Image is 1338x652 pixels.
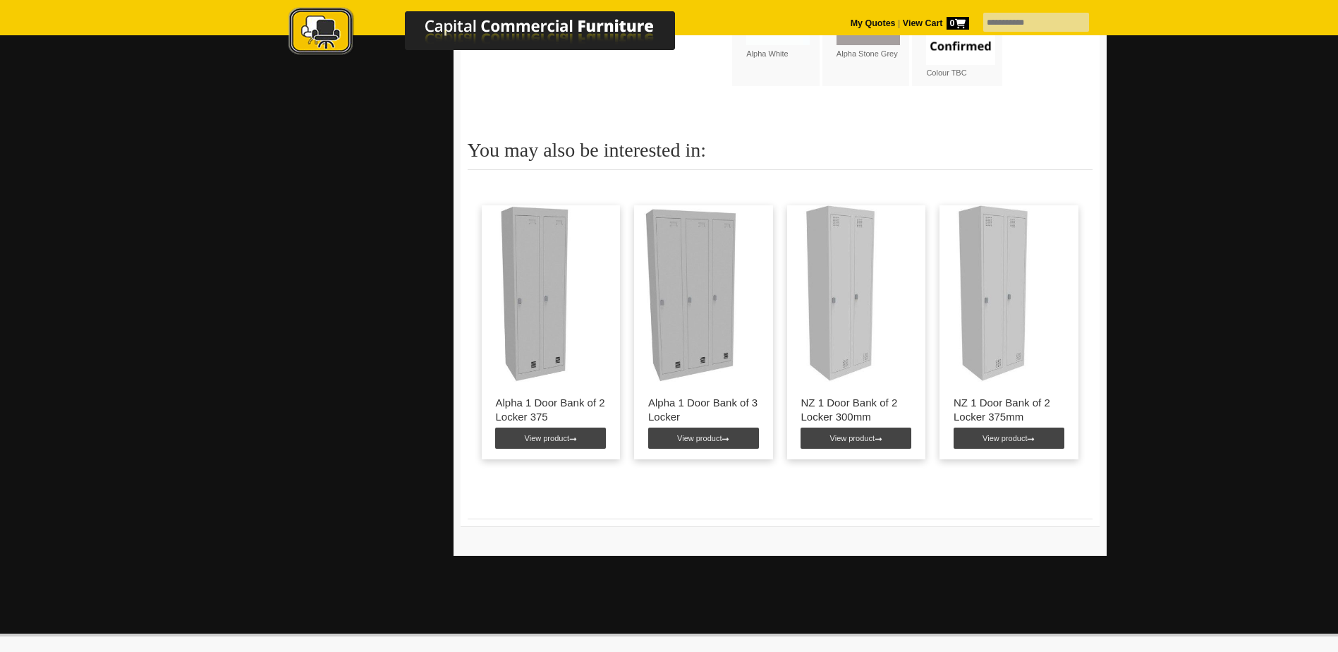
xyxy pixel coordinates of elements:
img: NZ 1 Door Bank of 2 Locker 300mm [787,205,896,382]
span: 0 [947,17,969,30]
p: Alpha 1 Door Bank of 3 Locker [648,396,759,424]
a: Capital Commercial Furniture Logo [250,7,743,63]
a: View product [648,428,759,449]
p: Alpha 1 Door Bank of 2 Locker 375 [496,396,607,424]
a: View product [954,428,1064,449]
img: Alpha 1 Door Bank of 3 Locker [634,205,746,382]
strong: View Cart [903,18,969,28]
a: My Quotes [851,18,896,28]
a: View Cart0 [900,18,968,28]
p: NZ 1 Door Bank of 2 Locker 375mm [954,396,1064,424]
p: NZ 1 Door Bank of 2 Locker 300mm [801,396,912,424]
a: View product [801,428,911,449]
img: Alpha 1 Door Bank of 2 Locker 375 [482,205,586,382]
h2: You may also be interested in: [468,140,1093,170]
img: NZ 1 Door Bank of 2 Locker 375mm [939,205,1049,382]
a: View product [495,428,606,449]
img: Capital Commercial Furniture Logo [250,7,743,59]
